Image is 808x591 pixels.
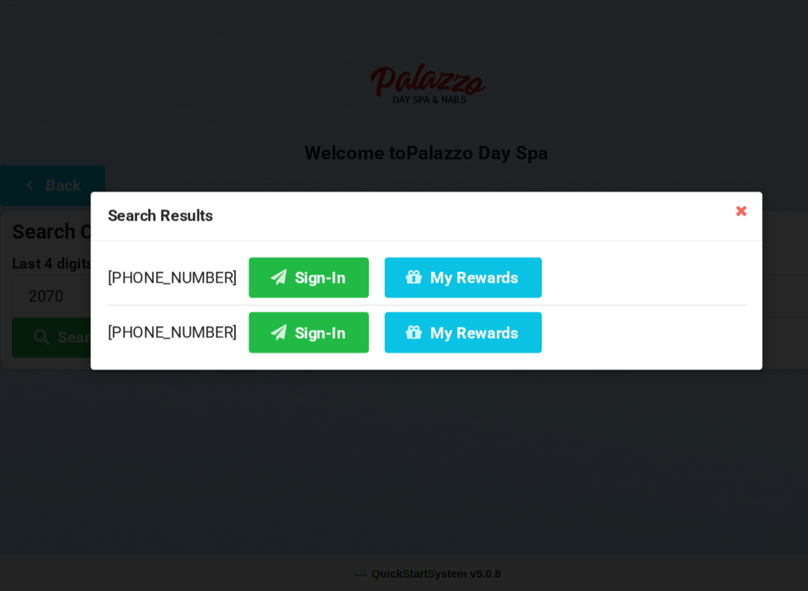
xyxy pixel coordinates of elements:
[102,318,706,364] div: [PHONE_NUMBER]
[236,273,349,311] button: Sign-In
[102,273,706,318] div: [PHONE_NUMBER]
[364,325,513,364] button: My Rewards
[236,325,349,364] button: Sign-In
[86,212,722,258] div: Search Results
[364,273,513,311] button: My Rewards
